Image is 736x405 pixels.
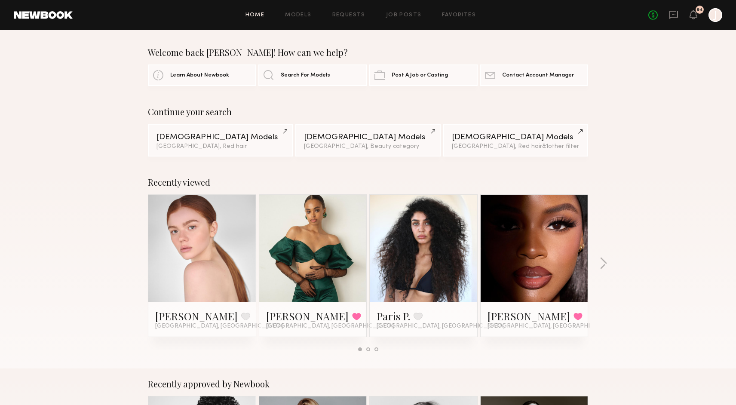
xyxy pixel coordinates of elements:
[443,124,588,156] a: [DEMOGRAPHIC_DATA] Models[GEOGRAPHIC_DATA], Red hair&1other filter
[377,309,410,323] a: Paris P.
[442,12,476,18] a: Favorites
[392,73,448,78] span: Post A Job or Casting
[148,177,588,187] div: Recently viewed
[304,133,432,141] div: [DEMOGRAPHIC_DATA] Models
[148,64,256,86] a: Learn About Newbook
[148,124,293,156] a: [DEMOGRAPHIC_DATA] Models[GEOGRAPHIC_DATA], Red hair
[155,323,283,330] span: [GEOGRAPHIC_DATA], [GEOGRAPHIC_DATA]
[170,73,229,78] span: Learn About Newbook
[156,133,284,141] div: [DEMOGRAPHIC_DATA] Models
[281,73,330,78] span: Search For Models
[332,12,365,18] a: Requests
[542,144,579,149] span: & 1 other filter
[502,73,574,78] span: Contact Account Manager
[488,323,616,330] span: [GEOGRAPHIC_DATA], [GEOGRAPHIC_DATA]
[377,323,505,330] span: [GEOGRAPHIC_DATA], [GEOGRAPHIC_DATA]
[369,64,478,86] a: Post A Job or Casting
[258,64,367,86] a: Search For Models
[148,107,588,117] div: Continue your search
[488,309,570,323] a: [PERSON_NAME]
[696,8,703,12] div: 94
[386,12,422,18] a: Job Posts
[708,8,722,22] a: J
[148,47,588,58] div: Welcome back [PERSON_NAME]! How can we help?
[266,323,394,330] span: [GEOGRAPHIC_DATA], [GEOGRAPHIC_DATA]
[295,124,440,156] a: [DEMOGRAPHIC_DATA] Models[GEOGRAPHIC_DATA], Beauty category
[156,144,284,150] div: [GEOGRAPHIC_DATA], Red hair
[245,12,265,18] a: Home
[266,309,349,323] a: [PERSON_NAME]
[480,64,588,86] a: Contact Account Manager
[304,144,432,150] div: [GEOGRAPHIC_DATA], Beauty category
[452,144,580,150] div: [GEOGRAPHIC_DATA], Red hair
[452,133,580,141] div: [DEMOGRAPHIC_DATA] Models
[148,379,588,389] div: Recently approved by Newbook
[155,309,238,323] a: [PERSON_NAME]
[285,12,311,18] a: Models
